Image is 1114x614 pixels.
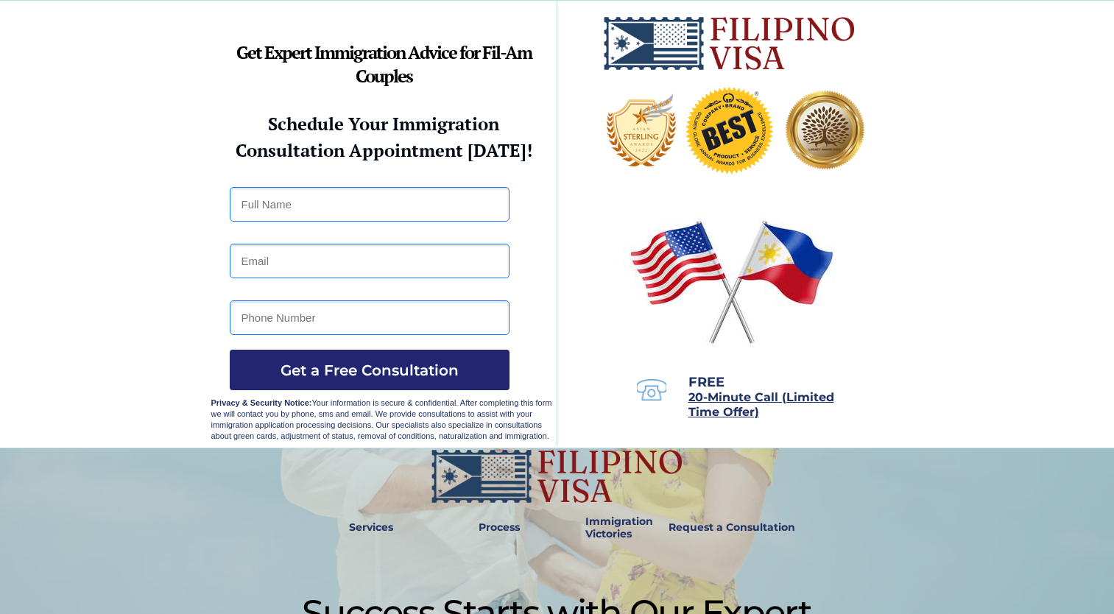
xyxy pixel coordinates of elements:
a: Immigration Victories [579,511,629,545]
strong: Get Expert Immigration Advice for Fil-Am Couples [236,40,532,88]
strong: Services [349,521,393,534]
span: FREE [688,374,725,390]
strong: Process [479,521,520,534]
a: Request a Consultation [662,511,802,545]
strong: Request a Consultation [669,521,795,534]
a: Services [339,511,403,545]
span: 20-Minute Call (Limited Time Offer) [688,390,834,419]
span: Your information is secure & confidential. After completing this form we will contact you by phon... [211,398,552,440]
input: Full Name [230,187,510,222]
button: Get a Free Consultation [230,350,510,390]
strong: Consultation Appointment [DATE]! [236,138,532,162]
a: 20-Minute Call (Limited Time Offer) [688,392,834,418]
strong: Privacy & Security Notice: [211,398,312,407]
a: Process [471,511,527,545]
span: Get a Free Consultation [230,361,510,379]
strong: Immigration Victories [585,515,653,540]
input: Email [230,244,510,278]
strong: Schedule Your Immigration [268,112,499,135]
input: Phone Number [230,300,510,335]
